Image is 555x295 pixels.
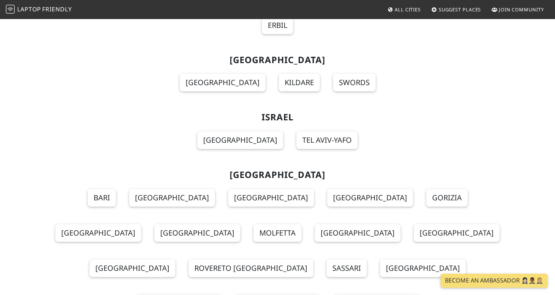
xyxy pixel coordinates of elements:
[40,55,515,65] h2: [GEOGRAPHIC_DATA]
[489,3,547,16] a: Join Community
[414,224,500,242] a: [GEOGRAPHIC_DATA]
[262,17,293,34] a: Erbil
[42,5,72,13] span: Friendly
[180,74,266,91] a: [GEOGRAPHIC_DATA]
[55,224,141,242] a: [GEOGRAPHIC_DATA]
[296,131,358,149] a: Tel Aviv-Yafo
[384,3,424,16] a: All Cities
[315,224,401,242] a: [GEOGRAPHIC_DATA]
[189,259,313,277] a: Rovereto [GEOGRAPHIC_DATA]
[17,5,41,13] span: Laptop
[327,189,413,207] a: [GEOGRAPHIC_DATA]
[40,170,515,180] h2: [GEOGRAPHIC_DATA]
[426,189,468,207] a: Gorizia
[6,3,72,16] a: LaptopFriendly LaptopFriendly
[326,259,367,277] a: Sassari
[333,74,376,91] a: Swords
[441,274,548,288] a: Become an Ambassador 🤵🏻‍♀️🤵🏾‍♂️🤵🏼‍♀️
[90,259,175,277] a: [GEOGRAPHIC_DATA]
[154,224,240,242] a: [GEOGRAPHIC_DATA]
[88,189,116,207] a: Bari
[428,3,484,16] a: Suggest Places
[380,259,466,277] a: [GEOGRAPHIC_DATA]
[40,112,515,123] h2: Israel
[395,6,421,13] span: All Cities
[253,224,302,242] a: Molfetta
[6,5,15,14] img: LaptopFriendly
[439,6,481,13] span: Suggest Places
[279,74,320,91] a: Kildare
[129,189,215,207] a: [GEOGRAPHIC_DATA]
[197,131,283,149] a: [GEOGRAPHIC_DATA]
[499,6,544,13] span: Join Community
[228,189,314,207] a: [GEOGRAPHIC_DATA]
